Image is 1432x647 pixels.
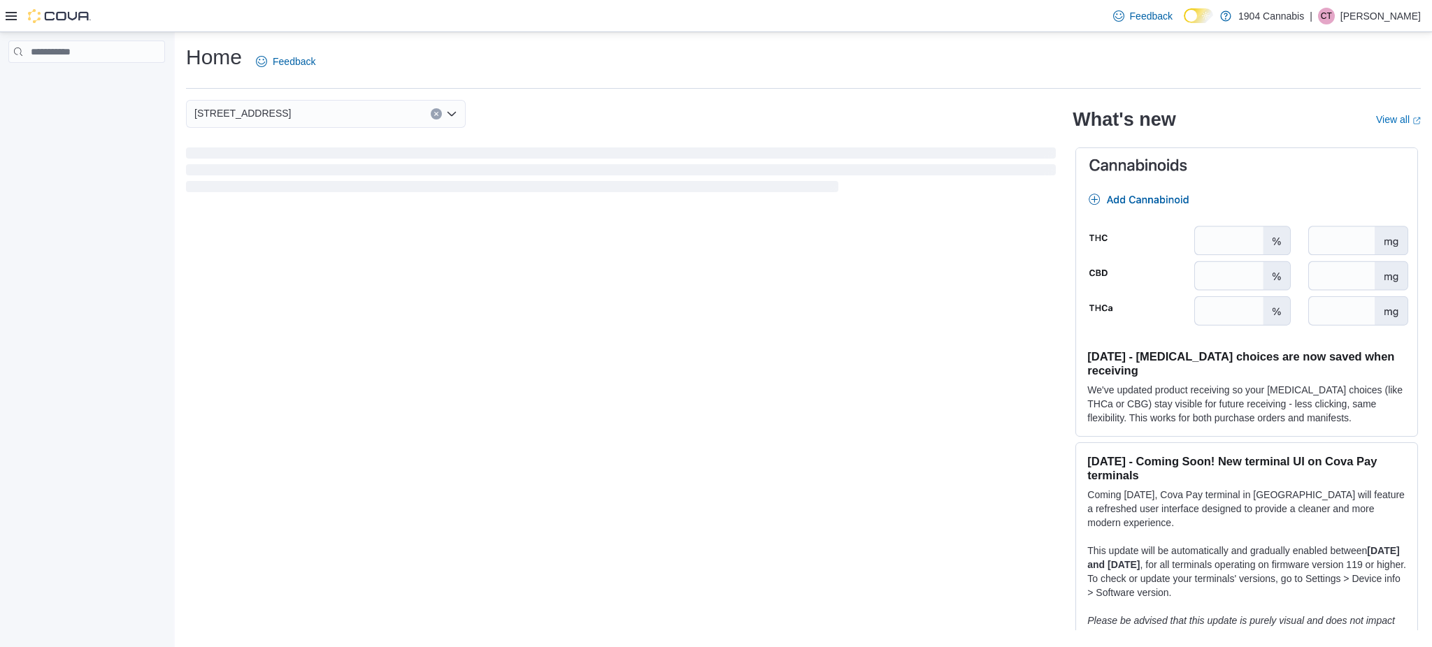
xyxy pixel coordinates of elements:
[1184,8,1213,23] input: Dark Mode
[446,108,457,119] button: Open list of options
[1310,8,1312,24] p: |
[1087,349,1406,377] h3: [DATE] - [MEDICAL_DATA] choices are now saved when receiving
[273,54,315,68] span: Feedback
[431,108,442,119] button: Clear input
[1087,544,1406,599] p: This update will be automatically and gradually enabled between , for all terminals operating on ...
[1087,488,1406,530] p: Coming [DATE], Cova Pay terminal in [GEOGRAPHIC_DATA] will feature a refreshed user interface des...
[1087,615,1395,640] em: Please be advised that this update is purely visual and does not impact payment functionality.
[1130,9,1173,23] span: Feedback
[186,150,1056,195] span: Loading
[1238,8,1304,24] p: 1904 Cannabis
[250,48,321,75] a: Feedback
[1087,383,1406,425] p: We've updated product receiving so your [MEDICAL_DATA] choices (like THCa or CBG) stay visible fo...
[8,66,165,99] nav: Complex example
[1087,454,1406,482] h3: [DATE] - Coming Soon! New terminal UI on Cova Pay terminals
[1073,108,1175,131] h2: What's new
[1318,8,1335,24] div: Cody Tomlinson
[186,43,242,71] h1: Home
[1340,8,1421,24] p: [PERSON_NAME]
[1108,2,1178,30] a: Feedback
[1376,114,1421,125] a: View allExternal link
[1321,8,1332,24] span: CT
[194,105,291,122] span: [STREET_ADDRESS]
[1412,117,1421,125] svg: External link
[1184,23,1184,24] span: Dark Mode
[28,9,91,23] img: Cova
